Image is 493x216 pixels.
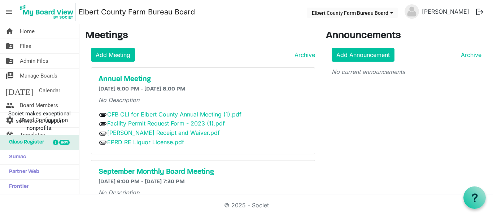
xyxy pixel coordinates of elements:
[419,4,472,19] a: [PERSON_NAME]
[99,138,107,147] span: attachment
[5,54,14,68] span: folder_shared
[224,202,269,209] a: © 2025 - Societ
[18,3,76,21] img: My Board View Logo
[332,48,394,62] a: Add Announcement
[39,83,60,98] span: Calendar
[20,24,35,39] span: Home
[5,150,26,164] span: Sumac
[107,129,220,136] a: [PERSON_NAME] Receipt and Waiver.pdf
[99,178,307,185] h6: [DATE] 6:00 PM - [DATE] 7:30 PM
[99,168,307,176] a: September Monthly Board Meeting
[5,135,44,150] span: Glass Register
[107,111,241,118] a: CFB CLI for Elbert County Annual Meeting (1).pdf
[107,120,225,127] a: Facility Permit Request Form - 2023 (1).pdf
[2,5,16,19] span: menu
[5,24,14,39] span: home
[5,39,14,53] span: folder_shared
[20,98,58,113] span: Board Members
[99,75,307,84] a: Annual Meeting
[5,98,14,113] span: people
[332,67,481,76] p: No current announcements
[99,86,307,93] h6: [DATE] 5:00 PM - [DATE] 8:00 PM
[472,4,487,19] button: logout
[5,180,29,194] span: Frontier
[91,48,135,62] a: Add Meeting
[99,129,107,138] span: attachment
[3,110,76,132] span: Societ makes exceptional software to support nonprofits.
[405,4,419,19] img: no-profile-picture.svg
[99,110,107,119] span: attachment
[79,5,195,19] a: Elbert County Farm Bureau Board
[326,30,487,42] h3: Announcements
[99,120,107,128] span: attachment
[99,96,307,104] p: No Description
[292,50,315,59] a: Archive
[99,188,307,197] p: No Description
[307,8,398,18] button: Elbert County Farm Bureau Board dropdownbutton
[5,69,14,83] span: switch_account
[59,140,70,145] div: new
[5,83,33,98] span: [DATE]
[20,69,57,83] span: Manage Boards
[458,50,481,59] a: Archive
[20,54,48,68] span: Admin Files
[5,165,39,179] span: Partner Web
[20,39,31,53] span: Files
[107,138,184,146] a: EPRD RE Liquor License.pdf
[18,3,79,21] a: My Board View Logo
[85,30,315,42] h3: Meetings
